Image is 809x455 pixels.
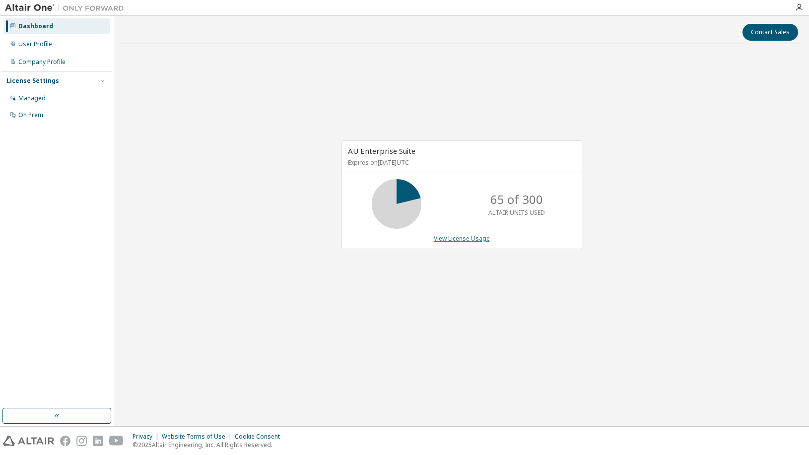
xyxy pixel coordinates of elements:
[60,436,70,446] img: facebook.svg
[133,441,286,449] p: © 2025 Altair Engineering, Inc. All Rights Reserved.
[76,436,87,446] img: instagram.svg
[162,433,235,441] div: Website Terms of Use
[348,146,415,156] span: AU Enterprise Suite
[109,436,124,446] img: youtube.svg
[18,58,66,66] div: Company Profile
[434,234,490,243] a: View License Usage
[488,208,545,217] p: ALTAIR UNITS USED
[5,3,129,13] img: Altair One
[6,77,59,85] div: License Settings
[3,436,54,446] img: altair_logo.svg
[18,40,52,48] div: User Profile
[18,94,46,102] div: Managed
[490,191,543,208] p: 65 of 300
[18,22,53,30] div: Dashboard
[235,433,286,441] div: Cookie Consent
[93,436,103,446] img: linkedin.svg
[18,111,43,119] div: On Prem
[133,433,162,441] div: Privacy
[742,24,798,41] button: Contact Sales
[348,158,573,167] p: Expires on [DATE] UTC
